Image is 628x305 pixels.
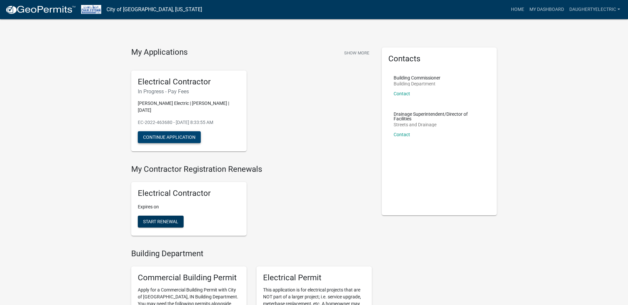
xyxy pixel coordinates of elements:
h5: Electrical Permit [263,273,365,283]
a: Home [508,3,527,16]
h5: Contacts [388,54,491,64]
h5: Electrical Contractor [138,77,240,87]
h5: Electrical Contractor [138,189,240,198]
button: Continue Application [138,131,201,143]
h4: Building Department [131,249,372,259]
p: Streets and Drainage [394,122,485,127]
p: Expires on [138,203,240,210]
button: Start Renewal [138,216,184,228]
a: My Dashboard [527,3,567,16]
img: City of Charlestown, Indiana [81,5,101,14]
h4: My Contractor Registration Renewals [131,165,372,174]
p: Building Commissioner [394,76,440,80]
a: City of [GEOGRAPHIC_DATA], [US_STATE] [106,4,202,15]
wm-registration-list-section: My Contractor Registration Renewals [131,165,372,241]
h5: Commercial Building Permit [138,273,240,283]
p: EC-2022-463680 - [DATE] 8:33:55 AM [138,119,240,126]
button: Show More [342,47,372,58]
span: Start Renewal [143,219,178,224]
a: daughertyelectric [567,3,623,16]
a: Contact [394,91,410,96]
h6: In Progress - Pay Fees [138,88,240,95]
p: Drainage Superintendent/Director of Facilities [394,112,485,121]
h4: My Applications [131,47,188,57]
p: [PERSON_NAME] Electric | [PERSON_NAME] | [DATE] [138,100,240,114]
p: Building Department [394,81,440,86]
a: Contact [394,132,410,137]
